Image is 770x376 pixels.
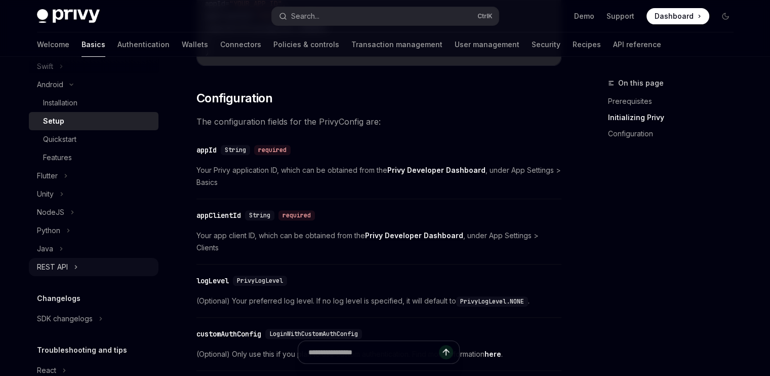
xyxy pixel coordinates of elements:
a: Dashboard [646,8,709,24]
div: Python [37,224,60,237]
h5: Troubleshooting and tips [37,344,127,356]
img: dark logo [37,9,100,23]
a: Support [606,11,634,21]
span: Configuration [196,90,272,106]
span: On this page [618,77,664,89]
a: Initializing Privy [608,109,742,126]
a: Authentication [117,32,170,57]
div: appId [196,145,217,155]
div: required [278,210,315,220]
div: Android [37,79,63,91]
span: String [249,211,270,219]
strong: Privy Developer Dashboard [387,166,485,174]
div: REST API [37,261,68,273]
div: Flutter [37,170,58,182]
div: Features [43,152,72,164]
div: appClientId [196,210,241,220]
a: Privy Developer Dashboard [387,166,485,175]
a: Configuration [608,126,742,142]
button: Send message [439,345,453,359]
a: User management [455,32,519,57]
span: PrivyLogLevel [237,277,283,285]
div: Unity [37,188,54,200]
span: Your app client ID, which can be obtained from the , under App Settings > Clients [196,230,561,254]
span: LoginWithCustomAuthConfig [269,330,358,338]
a: Policies & controls [273,32,339,57]
div: Search... [291,10,319,22]
button: Toggle dark mode [717,8,734,24]
a: Setup [29,112,158,130]
a: Connectors [220,32,261,57]
a: Transaction management [351,32,442,57]
code: PrivyLogLevel.NONE [456,296,528,307]
span: Dashboard [655,11,694,21]
a: Welcome [37,32,69,57]
a: Privy Developer Dashboard [365,231,463,240]
a: Wallets [182,32,208,57]
a: Recipes [573,32,601,57]
div: Quickstart [43,133,76,145]
a: API reference [613,32,661,57]
span: (Optional) Your preferred log level. If no log level is specified, it will default to . [196,295,561,307]
div: NodeJS [37,206,64,218]
span: The configuration fields for the PrivyConfig are: [196,115,561,129]
a: Quickstart [29,130,158,148]
div: customAuthConfig [196,329,261,339]
div: logLevel [196,276,229,286]
div: Setup [43,115,64,127]
button: Search...CtrlK [272,7,499,25]
a: Security [532,32,560,57]
a: Features [29,148,158,167]
span: Ctrl K [477,12,493,20]
div: required [254,145,291,155]
span: Your Privy application ID, which can be obtained from the , under App Settings > Basics [196,164,561,189]
div: Installation [43,97,77,109]
a: Basics [82,32,105,57]
div: SDK changelogs [37,313,93,325]
a: Installation [29,94,158,112]
h5: Changelogs [37,292,80,305]
a: Demo [574,11,594,21]
div: Java [37,243,53,255]
a: Prerequisites [608,93,742,109]
span: String [225,146,246,154]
